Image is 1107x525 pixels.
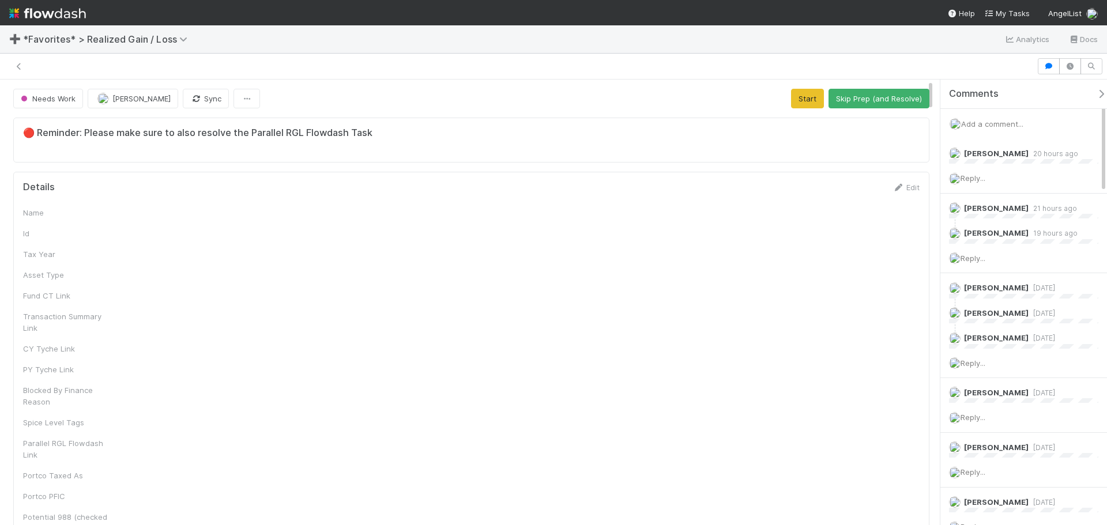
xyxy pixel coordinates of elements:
img: avatar_e41e7ae5-e7d9-4d8d-9f56-31b0d7a2f4fd.png [949,387,961,398]
span: Reply... [961,413,985,422]
img: avatar_04ed6c9e-3b93-401c-8c3a-8fad1b1fc72c.png [949,228,961,239]
span: Comments [949,88,999,100]
img: avatar_cfa6ccaa-c7d9-46b3-b608-2ec56ecf97ad.png [949,173,961,184]
span: 19 hours ago [1029,229,1078,237]
span: [DATE] [1029,334,1055,342]
img: avatar_711f55b7-5a46-40da-996f-bc93b6b86381.png [949,202,961,214]
img: avatar_04ed6c9e-3b93-401c-8c3a-8fad1b1fc72c.png [949,148,961,159]
span: Reply... [961,173,985,183]
div: Spice Level Tags [23,417,110,428]
div: Id [23,228,110,239]
img: avatar_cfa6ccaa-c7d9-46b3-b608-2ec56ecf97ad.png [97,93,109,104]
h5: 🔴 Reminder: Please make sure to also resolve the Parallel RGL Flowdash Task [23,127,920,139]
span: [PERSON_NAME] [964,308,1029,318]
span: [DATE] [1029,388,1055,397]
span: *Favorites* > Realized Gain / Loss [23,33,193,45]
div: Fund CT Link [23,290,110,301]
span: ➕ [9,34,21,44]
span: AngelList [1048,9,1082,18]
span: Reply... [961,358,985,368]
span: [PERSON_NAME] [964,203,1029,213]
span: 21 hours ago [1029,204,1077,213]
span: [PERSON_NAME] [964,228,1029,237]
span: [PERSON_NAME] [112,94,171,103]
img: avatar_cfa6ccaa-c7d9-46b3-b608-2ec56ecf97ad.png [949,357,961,369]
img: avatar_c8e523dd-415a-4cf0-87a3-4b787501e7b6.png [949,441,961,453]
div: Asset Type [23,269,110,281]
button: Start [791,89,824,108]
button: Sync [183,89,229,108]
img: logo-inverted-e16ddd16eac7371096b0.svg [9,3,86,23]
span: [PERSON_NAME] [964,443,1029,452]
h5: Details [23,182,55,193]
span: Reply... [961,254,985,263]
img: avatar_cfa6ccaa-c7d9-46b3-b608-2ec56ecf97ad.png [949,412,961,424]
img: avatar_cfa6ccaa-c7d9-46b3-b608-2ec56ecf97ad.png [949,307,961,319]
span: [DATE] [1029,284,1055,292]
img: avatar_cfa6ccaa-c7d9-46b3-b608-2ec56ecf97ad.png [950,118,961,130]
div: Name [23,207,110,218]
img: avatar_04ed6c9e-3b93-401c-8c3a-8fad1b1fc72c.png [949,496,961,508]
div: Blocked By Finance Reason [23,384,110,407]
a: Analytics [1004,32,1050,46]
img: avatar_cfa6ccaa-c7d9-46b3-b608-2ec56ecf97ad.png [949,252,961,264]
span: Add a comment... [961,119,1023,129]
span: [PERSON_NAME] [964,333,1029,342]
img: avatar_cfa6ccaa-c7d9-46b3-b608-2ec56ecf97ad.png [949,467,961,478]
div: CY Tyche Link [23,343,110,354]
span: [PERSON_NAME] [964,149,1029,158]
div: Tax Year [23,248,110,260]
span: [DATE] [1029,498,1055,507]
span: 20 hours ago [1029,149,1078,158]
span: [PERSON_NAME] [964,388,1029,397]
button: Skip Prep (and Resolve) [829,89,929,108]
span: [DATE] [1029,309,1055,318]
img: avatar_cfa6ccaa-c7d9-46b3-b608-2ec56ecf97ad.png [1086,8,1098,20]
span: My Tasks [984,9,1030,18]
button: [PERSON_NAME] [88,89,178,108]
span: [DATE] [1029,443,1055,452]
img: avatar_711f55b7-5a46-40da-996f-bc93b6b86381.png [949,333,961,344]
span: [PERSON_NAME] [964,497,1029,507]
a: Docs [1068,32,1098,46]
div: Transaction Summary Link [23,311,110,334]
div: PY Tyche Link [23,364,110,375]
a: Edit [893,183,920,192]
div: Help [947,7,975,19]
div: Portco PFIC [23,490,110,502]
span: Reply... [961,467,985,477]
div: Parallel RGL Flowdash Link [23,437,110,460]
div: Portco Taxed As [23,470,110,481]
a: My Tasks [984,7,1030,19]
img: avatar_04ed6c9e-3b93-401c-8c3a-8fad1b1fc72c.png [949,282,961,294]
span: [PERSON_NAME] [964,283,1029,292]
